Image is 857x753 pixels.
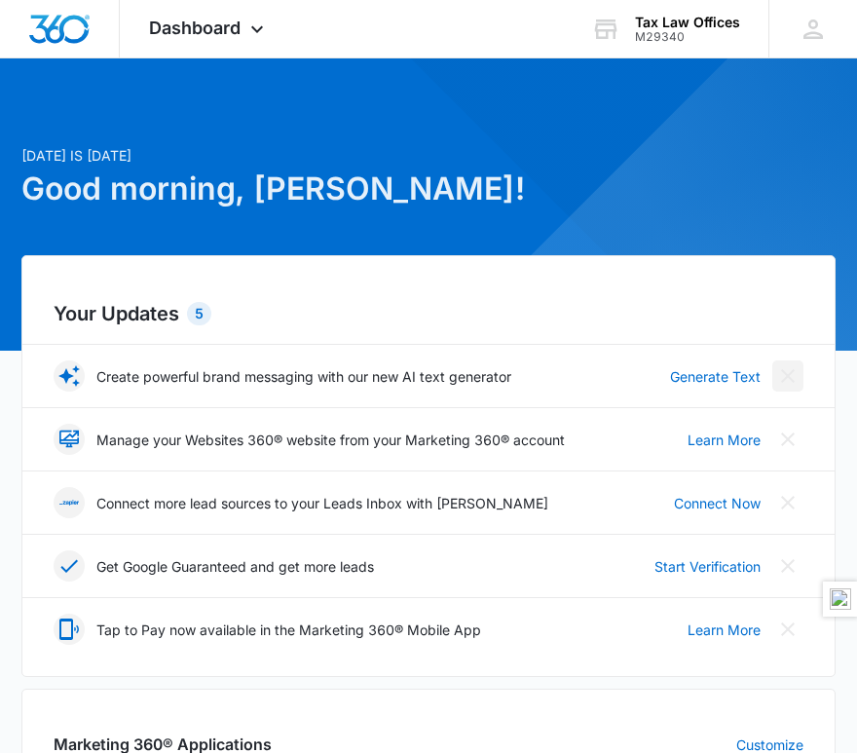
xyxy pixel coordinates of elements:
[54,299,803,328] h2: Your Updates
[635,15,740,30] div: account name
[21,166,836,212] h1: Good morning, [PERSON_NAME]!
[21,145,836,166] p: [DATE] is [DATE]
[772,424,803,455] button: Close
[96,493,548,513] p: Connect more lead sources to your Leads Inbox with [PERSON_NAME]
[187,302,211,325] div: 5
[688,620,761,640] a: Learn More
[149,18,241,38] span: Dashboard
[96,366,511,387] p: Create powerful brand messaging with our new AI text generator
[772,550,803,582] button: Close
[96,556,374,577] p: Get Google Guaranteed and get more leads
[96,620,481,640] p: Tap to Pay now available in the Marketing 360® Mobile App
[772,614,803,645] button: Close
[96,430,565,450] p: Manage your Websites 360® website from your Marketing 360® account
[688,430,761,450] a: Learn More
[670,366,761,387] a: Generate Text
[635,30,740,44] div: account id
[772,487,803,518] button: Close
[772,360,803,392] button: Close
[674,493,761,513] a: Connect Now
[654,556,761,577] a: Start Verification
